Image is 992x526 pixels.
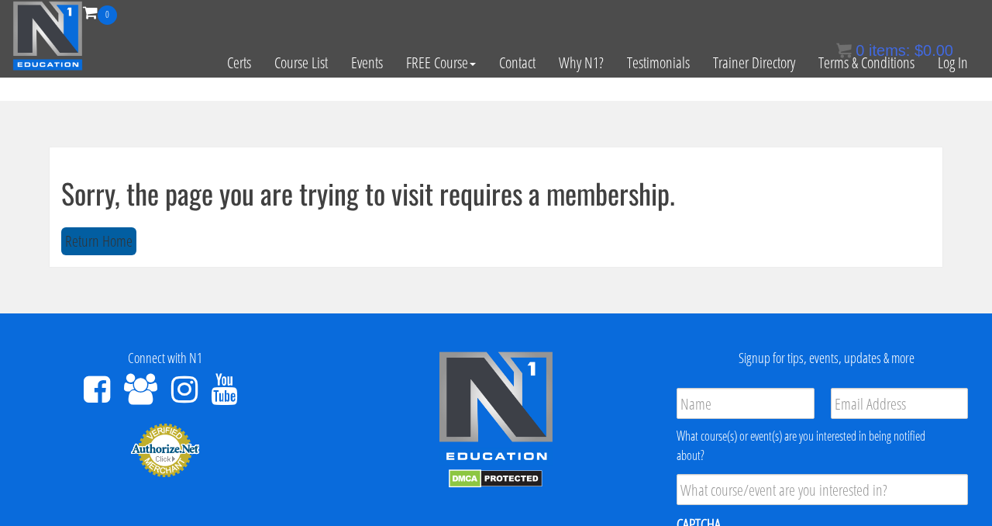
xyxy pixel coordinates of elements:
button: Return Home [61,227,136,256]
a: Trainer Directory [701,25,807,101]
img: Authorize.Net Merchant - Click to Verify [130,422,200,478]
input: Email Address [831,388,968,419]
span: items: [869,42,910,59]
img: n1-edu-logo [438,351,554,465]
div: What course(s) or event(s) are you interested in being notified about? [677,427,968,465]
a: Why N1? [547,25,615,101]
h4: Signup for tips, events, updates & more [673,351,980,366]
h4: Connect with N1 [12,351,319,366]
h1: Sorry, the page you are trying to visit requires a membership. [61,178,931,209]
a: 0 items: $0.00 [836,42,953,59]
a: Log In [926,25,980,101]
a: Certs [215,25,263,101]
a: Events [339,25,394,101]
img: DMCA.com Protection Status [449,469,542,488]
span: $ [914,42,923,59]
a: 0 [83,2,117,22]
span: 0 [98,5,117,25]
bdi: 0.00 [914,42,953,59]
img: icon11.png [836,43,852,58]
input: What course/event are you interested in? [677,474,968,505]
a: Terms & Conditions [807,25,926,101]
a: Testimonials [615,25,701,101]
a: FREE Course [394,25,487,101]
a: Contact [487,25,547,101]
img: n1-education [12,1,83,71]
a: Course List [263,25,339,101]
span: 0 [856,42,864,59]
input: Name [677,388,814,419]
